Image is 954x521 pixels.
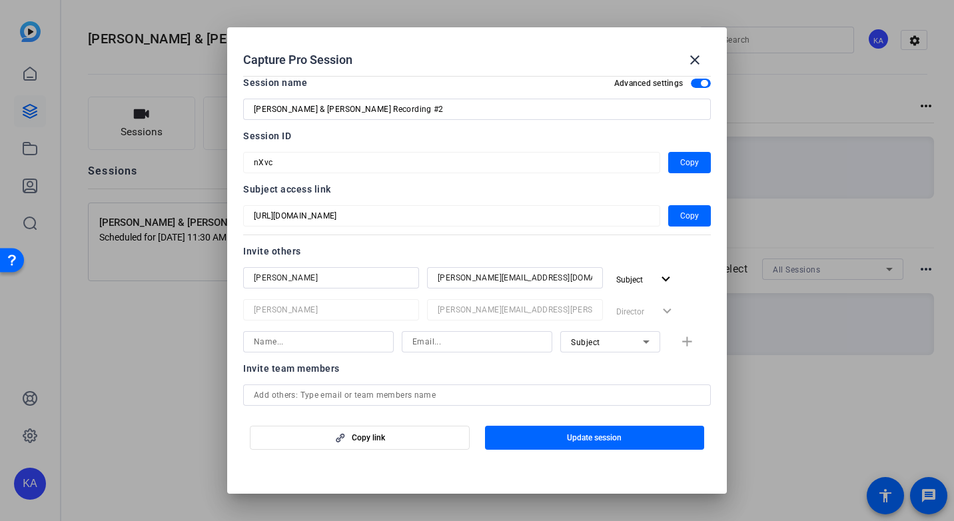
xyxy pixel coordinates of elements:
h2: Advanced settings [614,78,683,89]
span: Copy [680,155,699,171]
span: Copy link [352,432,385,443]
button: Copy [668,205,711,227]
button: Copy link [250,426,470,450]
input: Name... [254,270,408,286]
span: Copy [680,208,699,224]
input: Email... [412,334,542,350]
input: Session OTP [254,155,650,171]
div: Invite team members [243,360,711,376]
input: Email... [438,302,592,318]
input: Name... [254,334,383,350]
input: Session OTP [254,208,650,224]
input: Name... [254,302,408,318]
div: Session ID [243,128,711,144]
div: Subject access link [243,181,711,197]
div: Capture Pro Session [243,44,711,76]
span: Subject [571,338,600,347]
div: Invite others [243,243,711,259]
mat-icon: close [687,52,703,68]
span: Update session [567,432,622,443]
div: Session name [243,75,307,91]
button: Subject [611,267,680,291]
button: Update session [485,426,705,450]
mat-icon: expand_more [658,271,674,288]
input: Add others: Type email or team members name [254,387,700,403]
input: Enter Session Name [254,101,700,117]
button: Copy [668,152,711,173]
span: Subject [616,275,643,284]
input: Email... [438,270,592,286]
